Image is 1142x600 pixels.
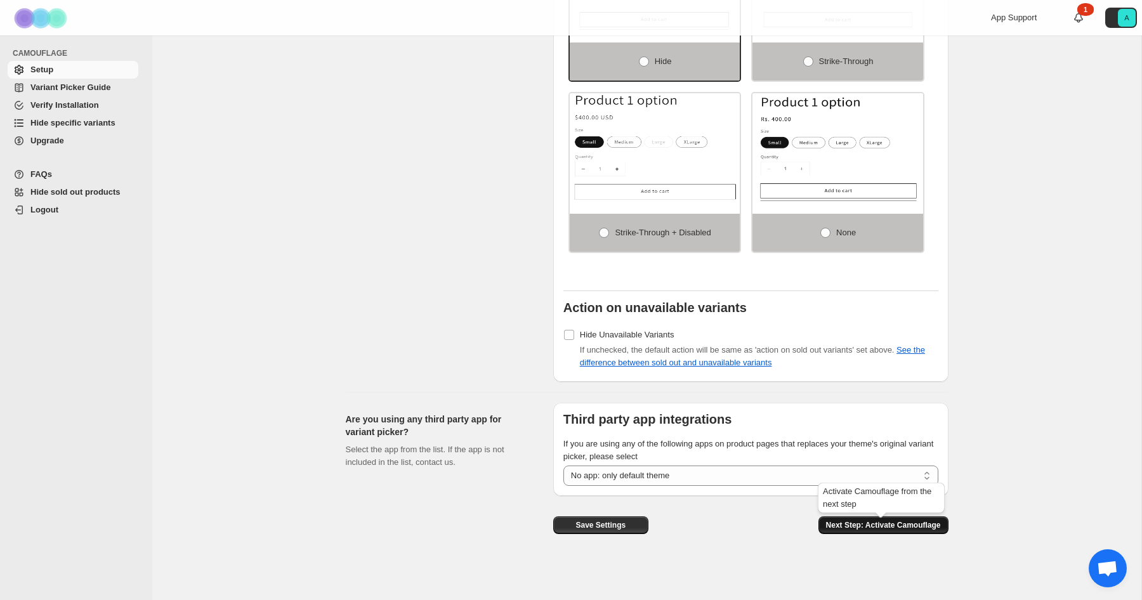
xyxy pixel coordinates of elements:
span: Strike-through [819,56,874,66]
h2: Are you using any third party app for variant picker? [346,413,533,438]
span: Setup [30,65,53,74]
button: Next Step: Activate Camouflage [818,516,948,534]
img: Camouflage [10,1,74,36]
span: App Support [991,13,1037,22]
button: Save Settings [553,516,648,534]
span: FAQs [30,169,52,179]
span: Avatar with initials A [1118,9,1136,27]
img: None [752,93,923,201]
b: Action on unavailable variants [563,301,747,315]
span: Upgrade [30,136,64,145]
a: Logout [8,201,138,219]
text: A [1124,14,1129,22]
div: 1 [1077,3,1094,16]
a: FAQs [8,166,138,183]
span: Save Settings [575,520,626,530]
span: If unchecked, the default action will be same as 'action on sold out variants' set above. [580,345,925,367]
a: Verify Installation [8,96,138,114]
b: Third party app integrations [563,412,732,426]
span: None [836,228,856,237]
a: 1 [1072,11,1085,24]
div: Ouvrir le chat [1089,549,1127,587]
a: Variant Picker Guide [8,79,138,96]
span: Hide [655,56,672,66]
span: If you are using any of the following apps on product pages that replaces your theme's original v... [563,439,934,461]
button: Avatar with initials A [1105,8,1137,28]
a: Upgrade [8,132,138,150]
span: CAMOUFLAGE [13,48,143,58]
a: Hide specific variants [8,114,138,132]
span: Logout [30,205,58,214]
img: Strike-through + Disabled [570,93,740,201]
span: Hide sold out products [30,187,121,197]
span: Hide specific variants [30,118,115,127]
span: Hide Unavailable Variants [580,330,674,339]
span: Strike-through + Disabled [615,228,711,237]
span: Next Step: Activate Camouflage [826,520,941,530]
a: Hide sold out products [8,183,138,201]
span: Variant Picker Guide [30,82,110,92]
span: Select the app from the list. If the app is not included in the list, contact us. [346,445,504,467]
a: Setup [8,61,138,79]
span: Verify Installation [30,100,99,110]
